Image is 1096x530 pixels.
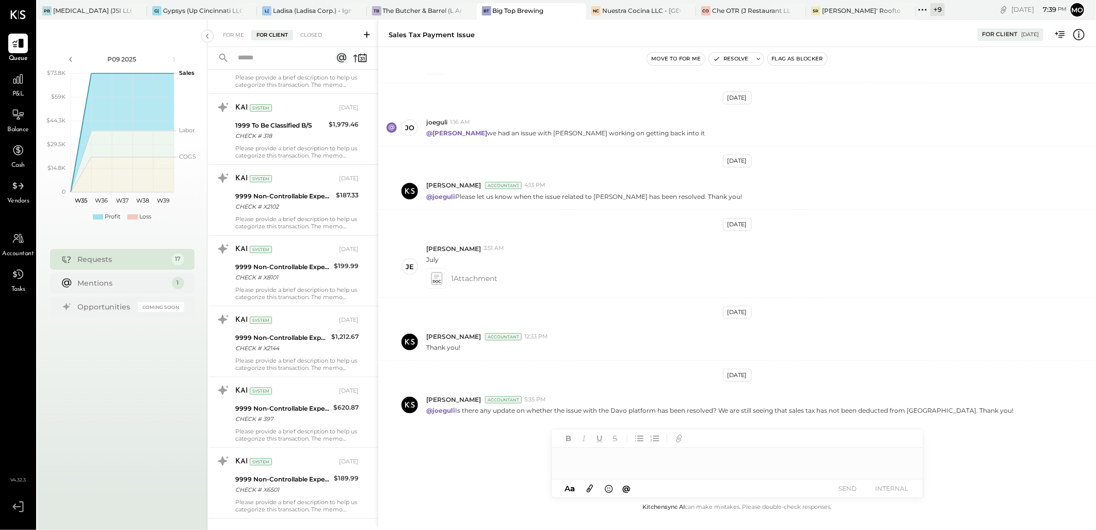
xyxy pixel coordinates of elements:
div: Profit [105,213,120,221]
span: P&L [12,90,24,99]
strong: @joeguli [426,407,455,414]
div: [DATE] [339,245,359,254]
strong: @joeguli [426,193,455,200]
div: CO [701,6,711,15]
div: CHECK # X2144 [235,343,328,353]
div: $1,979.46 [329,119,359,130]
div: KAI [235,174,248,184]
div: [DATE] [339,387,359,395]
div: System [250,175,272,182]
div: je [406,262,414,272]
div: Requests [78,254,167,264]
span: 3:51 AM [483,244,504,253]
div: TB [372,6,381,15]
span: Vendors [7,197,29,206]
div: Sales Tax Payment Issue [389,30,475,40]
div: CHECK # X6501 [235,485,331,495]
p: Please let us know when the issue related to [PERSON_NAME] has been resolved. Thank you! [426,192,742,201]
span: Tasks [11,285,25,294]
div: 9999 Non-Controllable Expenses:Other Income and Expenses:To Be Classified P&L [235,191,333,201]
button: @ [619,482,634,495]
span: [PERSON_NAME] [426,181,481,190]
div: System [250,387,272,395]
div: Please provide a brief description to help us categorize this transaction. The memo might be help... [235,286,359,301]
div: KAI [235,244,248,255]
div: Please provide a brief description to help us categorize this transaction. The memo might be help... [235,215,359,230]
text: W38 [136,197,149,204]
a: P&L [1,69,36,99]
div: System [250,246,272,253]
div: 9999 Non-Controllable Expenses:Other Income and Expenses:To Be Classified P&L [235,474,331,485]
div: 9999 Non-Controllable Expenses:Other Income and Expenses:To Be Classified P&L [235,403,330,414]
button: INTERNAL [872,481,913,495]
a: Balance [1,105,36,135]
div: CHECK # 318 [235,131,326,141]
div: Opportunities [78,302,133,312]
p: Thank you! [426,343,460,352]
div: $620.87 [333,402,359,413]
div: Please provide a brief description to help us categorize this transaction. The memo might be help... [235,357,359,371]
div: KAI [235,386,248,396]
div: [DATE] [339,316,359,324]
div: 9999 Non-Controllable Expenses:Other Income and Expenses:To Be Classified P&L [235,333,328,343]
span: @ [622,484,631,493]
div: [MEDICAL_DATA] (JSI LLC) - Ignite [53,6,132,15]
button: Flag as Blocker [768,53,827,65]
div: [DATE] [339,458,359,466]
div: Please provide a brief description to help us categorize this transaction. The memo might be help... [235,498,359,513]
button: Move to for me [647,53,705,65]
div: [DATE] [723,218,752,231]
div: CHECK # 397 [235,414,330,424]
div: 17 [172,253,184,266]
div: [DATE] [1011,5,1067,14]
span: [PERSON_NAME] [426,395,481,404]
div: Please provide a brief description to help us categorize this transaction. The memo might be help... [235,428,359,442]
div: [DATE] [339,175,359,183]
div: 1 [172,277,184,289]
div: System [250,104,272,112]
div: For Client [982,30,1018,39]
text: W36 [95,197,108,204]
text: Labor [179,127,195,134]
div: KAI [235,457,248,467]
text: $73.8K [47,69,66,76]
div: System [250,458,272,465]
div: 1999 To Be Classified B/S [235,120,326,131]
div: copy link [998,4,1009,15]
div: [DATE] [723,306,752,319]
div: Please provide a brief description to help us categorize this transaction. The memo might be help... [235,145,359,159]
button: Resolve [709,53,752,65]
div: For Client [251,30,293,40]
p: July [426,255,439,264]
span: 4:13 PM [524,181,545,190]
button: Underline [593,432,606,445]
div: CHECK # X2102 [235,201,333,212]
div: [DATE] [723,154,752,167]
text: $59K [51,93,66,100]
div: Coming Soon [138,302,184,312]
div: Loss [139,213,151,221]
div: Closed [295,30,327,40]
div: Nuestra Cocina LLC - [GEOGRAPHIC_DATA] [602,6,681,15]
div: Gypsys (Up Cincinnati LLC) - Ignite [163,6,241,15]
div: Big Top Brewing [493,6,544,15]
a: Tasks [1,264,36,294]
div: Please provide a brief description to help us categorize this transaction. The memo might be help... [235,74,359,88]
div: SR [811,6,820,15]
strong: @[PERSON_NAME] [426,129,487,137]
text: W37 [116,197,128,204]
div: $189.99 [334,473,359,484]
div: BT [482,6,491,15]
div: L( [262,6,271,15]
p: we had an issue with [PERSON_NAME] working on getting back into it [426,129,705,137]
text: COGS [179,153,196,160]
div: Che OTR (J Restaurant LLC) - Ignite [712,6,791,15]
text: 0 [62,188,66,195]
span: Accountant [3,250,34,259]
div: jo [405,123,414,133]
div: $1,212.67 [331,332,359,342]
div: Accountant [485,182,522,189]
div: [DATE] [1021,31,1039,38]
button: Strikethrough [608,432,622,445]
div: Accountant [485,333,522,340]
